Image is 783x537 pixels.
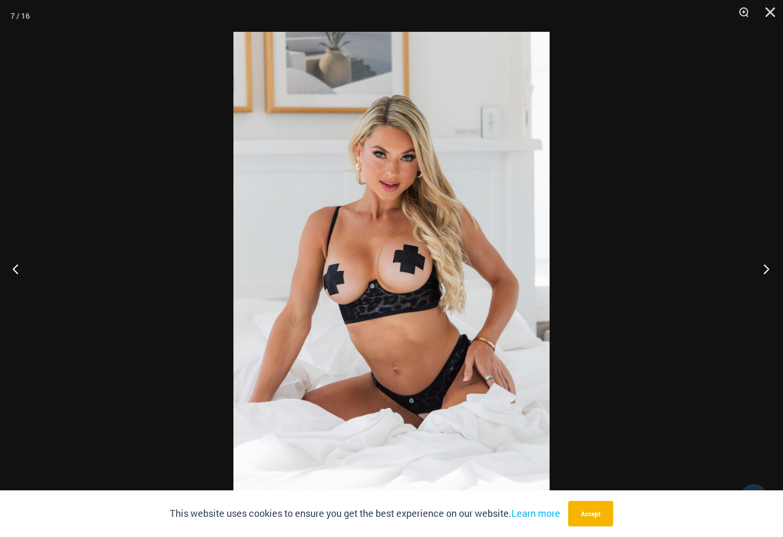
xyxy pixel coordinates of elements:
button: Accept [568,501,613,526]
img: Nights Fall Silver Leopard 1036 Bra 6046 Thong 08 [233,32,550,505]
div: 7 / 16 [11,8,30,24]
p: This website uses cookies to ensure you get the best experience on our website. [170,506,560,522]
a: Learn more [511,507,560,520]
button: Next [743,242,783,295]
